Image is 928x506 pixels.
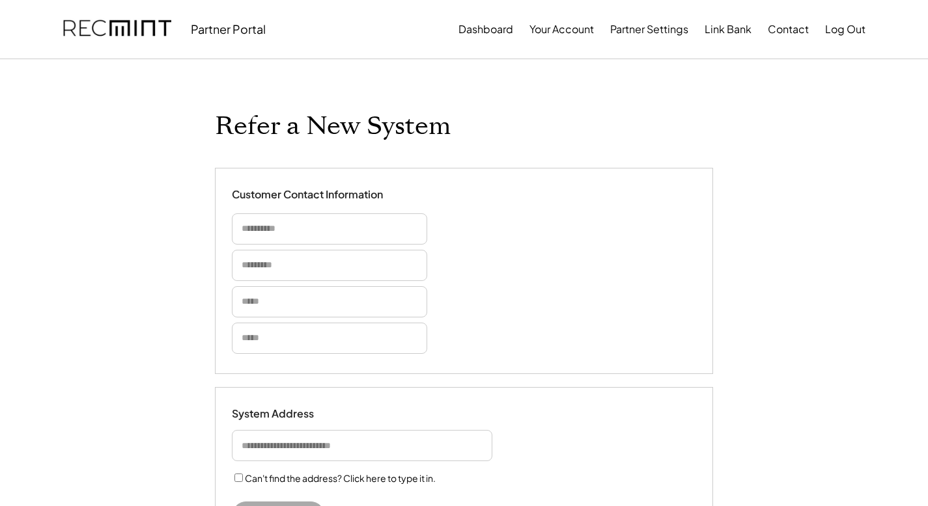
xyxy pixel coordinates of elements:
[705,16,752,42] button: Link Bank
[768,16,809,42] button: Contact
[529,16,594,42] button: Your Account
[232,407,362,421] div: System Address
[610,16,688,42] button: Partner Settings
[245,472,436,484] label: Can't find the address? Click here to type it in.
[232,188,383,202] div: Customer Contact Information
[63,7,171,51] img: recmint-logotype%403x.png
[825,16,865,42] button: Log Out
[215,111,451,142] h1: Refer a New System
[191,21,266,36] div: Partner Portal
[458,16,513,42] button: Dashboard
